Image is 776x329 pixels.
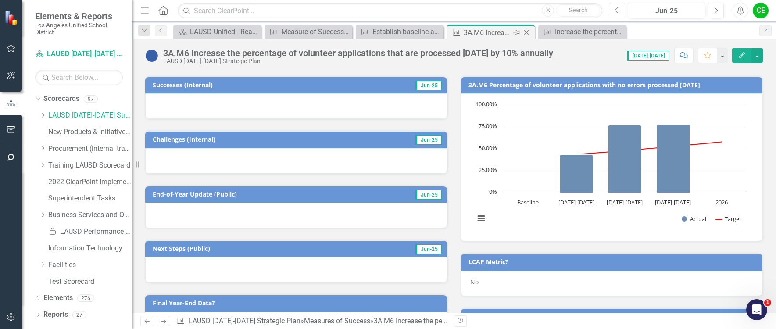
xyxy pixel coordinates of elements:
a: Test Scorecard [48,277,132,287]
span: No [470,278,479,286]
span: Jun-25 [415,81,442,90]
text: [DATE]-[DATE] [655,198,691,206]
svg: Interactive chart [470,100,750,232]
a: Measure of Success - Scorecard Report [267,26,350,37]
a: Elements [43,293,73,303]
text: [DATE]-[DATE] [607,198,643,206]
h3: Challenges (Internal) [153,136,355,143]
text: [DATE]-[DATE] [558,198,594,206]
text: 0% [489,188,497,196]
path: 2024-2025, 78. Actual. [657,125,690,193]
input: Search ClearPoint... [178,3,602,18]
a: Superintendent Tasks [48,193,132,204]
a: LAUSD [DATE]-[DATE] Strategic Plan [35,49,123,59]
div: 27 [72,311,86,318]
div: Chart. Highcharts interactive chart. [470,100,754,232]
div: 3A.M6 Increase the percentage of volunteer applications that are processed [DATE] by 10% annually [374,317,681,325]
text: 25.00% [479,166,497,174]
h3: Next Steps (Public) [153,245,349,252]
text: 50.00% [479,144,497,152]
div: LAUSD [DATE]-[DATE] Strategic Plan [163,58,553,64]
path: 2022-2023, 43.4. Actual. [560,155,593,193]
a: Training LAUSD Scorecard [48,161,132,171]
h3: End-of-Year Update (Public) [153,191,372,197]
div: Increase the percentage of families responding favorably on the School Experience Survey around o... [555,26,624,37]
div: 97 [84,95,98,103]
a: Establish baseline and increase the percentage of volunteer applications, that are processed [DAT... [358,26,441,37]
span: Jun-25 [415,135,442,145]
a: LAUSD Unified - Ready for the World [175,26,259,37]
input: Search Below... [35,70,123,85]
button: Jun-25 [628,3,705,18]
text: Baseline [517,198,538,206]
div: Jun-25 [631,6,702,16]
small: Los Angeles Unified School District [35,21,123,36]
div: 276 [77,294,94,302]
button: Show Actual [682,215,706,223]
text: 2026 [715,198,727,206]
span: 1 [764,299,771,306]
text: 100.00% [476,100,497,108]
h3: Successes (Internal) [153,82,352,88]
a: Increase the percentage of families responding favorably on the School Experience Survey around o... [540,26,624,37]
a: LAUSD [DATE]-[DATE] Strategic Plan [48,111,132,121]
button: Show Target [716,215,742,223]
div: LAUSD Unified - Ready for the World [190,26,259,37]
h3: Final Year-End Data? [153,300,443,306]
a: LAUSD [DATE]-[DATE] Strategic Plan [189,317,300,325]
a: Business Services and Operations [48,210,132,220]
h3: 3A.M6 Percentage of volunteer applications with no errors processed [DATE] [468,82,758,88]
span: [DATE]-[DATE] [627,51,669,61]
button: View chart menu, Chart [475,212,487,225]
a: Measures of Success [304,317,370,325]
img: ClearPoint Strategy [4,10,20,25]
path: 2023-2024, 77. Actual. [608,125,641,193]
div: Measure of Success - Scorecard Report [281,26,350,37]
h3: LCAP Metric? [468,258,758,265]
div: » » [176,316,447,326]
g: Actual, series 1 of 2. Bar series with 5 bars. [512,105,722,193]
img: At or Above Plan [145,49,159,63]
span: Jun-25 [415,244,442,254]
a: Scorecards [43,94,79,104]
span: Jun-25 [415,190,442,200]
a: LAUSD Performance Meter [48,227,132,237]
a: Reports [43,310,68,320]
a: 2022 ClearPoint Implementation [48,177,132,187]
div: Establish baseline and increase the percentage of volunteer applications, that are processed [DAT... [372,26,441,37]
span: Search [569,7,588,14]
a: Information Technology [48,243,132,254]
text: 75.00% [479,122,497,130]
button: CE [753,3,769,18]
a: Procurement (internal tracking for CPO, CBO only) [48,144,132,154]
a: Facilities [48,260,132,270]
span: Elements & Reports [35,11,123,21]
div: 3A.M6 Increase the percentage of volunteer applications that are processed [DATE] by 10% annually [163,48,553,58]
div: 3A.M6 Increase the percentage of volunteer applications that are processed [DATE] by 10% annually [464,27,511,38]
iframe: Intercom live chat [746,299,767,320]
button: Search [556,4,600,17]
a: New Products & Initiatives 2024-25 [48,127,132,137]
